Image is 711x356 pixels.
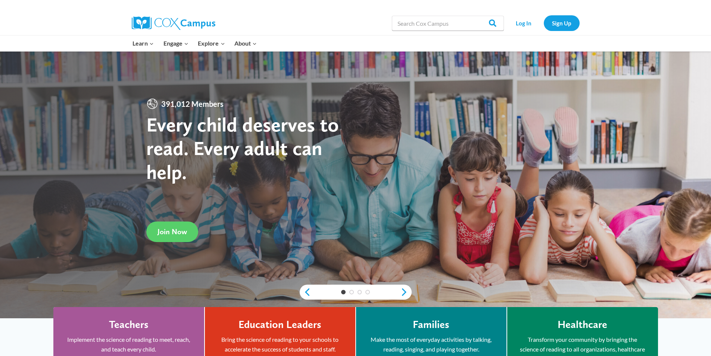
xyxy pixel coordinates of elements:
[158,98,227,110] span: 391,012 Members
[300,288,311,297] a: previous
[158,227,187,236] span: Join Now
[128,35,262,51] nav: Primary Navigation
[216,335,344,354] p: Bring the science of reading to your schools to accelerate the success of students and staff.
[358,290,362,294] a: 3
[365,290,370,294] a: 4
[300,285,412,300] div: content slider buttons
[508,15,540,31] a: Log In
[163,38,188,48] span: Engage
[544,15,580,31] a: Sign Up
[238,318,321,331] h4: Education Leaders
[558,318,607,331] h4: Healthcare
[413,318,449,331] h4: Families
[132,16,215,30] img: Cox Campus
[508,15,580,31] nav: Secondary Navigation
[349,290,354,294] a: 2
[132,38,154,48] span: Learn
[65,335,193,354] p: Implement the science of reading to meet, reach, and teach every child.
[234,38,257,48] span: About
[146,222,198,242] a: Join Now
[400,288,412,297] a: next
[146,112,339,184] strong: Every child deserves to read. Every adult can help.
[367,335,495,354] p: Make the most of everyday activities by talking, reading, singing, and playing together.
[109,318,149,331] h4: Teachers
[392,16,504,31] input: Search Cox Campus
[341,290,346,294] a: 1
[198,38,225,48] span: Explore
